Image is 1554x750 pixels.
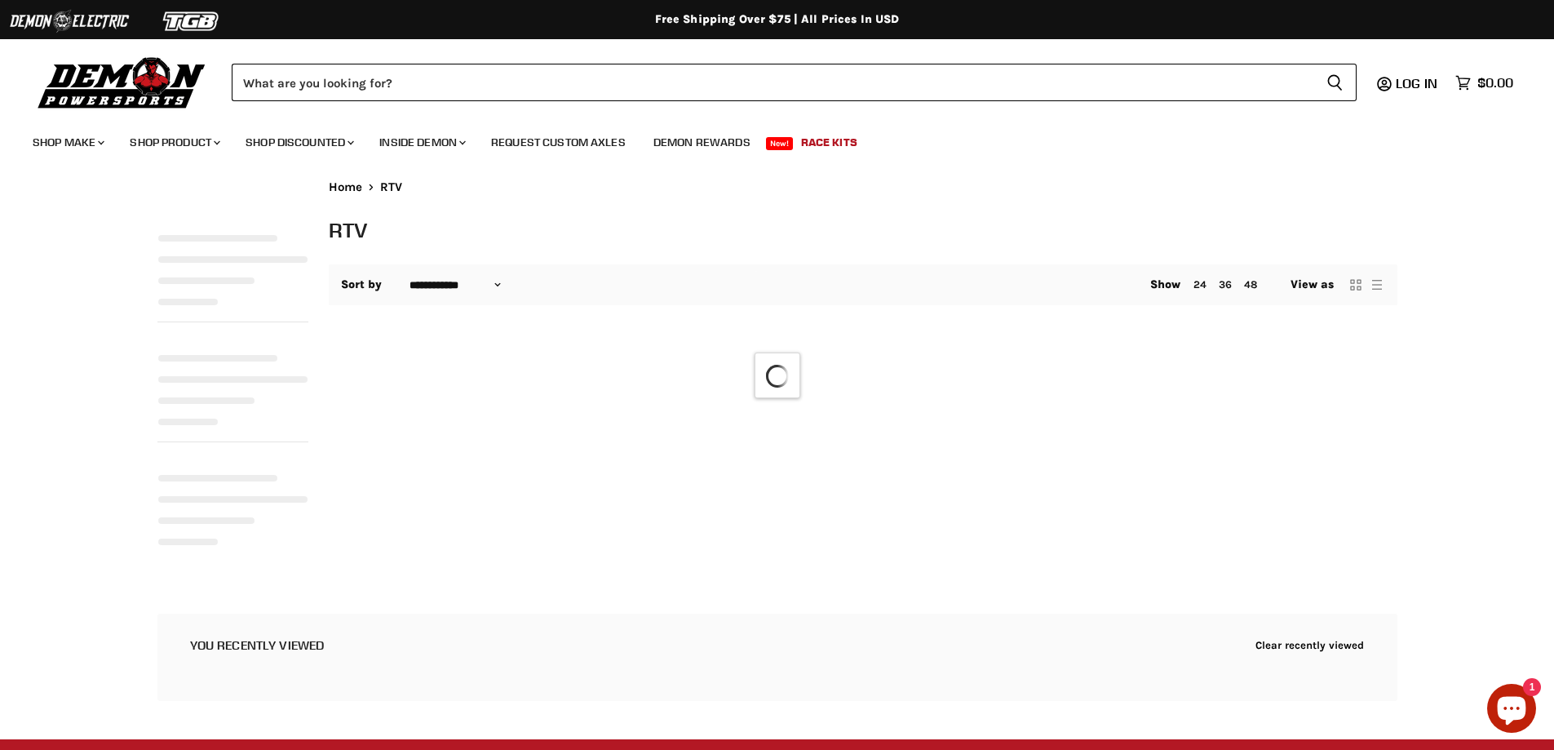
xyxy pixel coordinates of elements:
span: View as [1291,278,1335,291]
a: Request Custom Axles [479,126,638,159]
a: Shop Discounted [233,126,364,159]
div: Free Shipping Over $75 | All Prices In USD [125,12,1430,27]
img: TGB Logo 2 [131,6,253,37]
a: Demon Rewards [641,126,763,159]
ul: Main menu [20,119,1509,159]
a: Shop Product [117,126,230,159]
button: list view [1369,277,1385,293]
span: New! [766,137,794,150]
span: Show [1150,277,1181,291]
button: Clear recently viewed [1255,639,1365,651]
nav: Collection utilities [329,264,1397,305]
label: Sort by [341,278,383,291]
a: 24 [1193,278,1206,291]
a: Shop Make [20,126,114,159]
aside: Recently viewed products [125,614,1430,701]
img: Demon Electric Logo 2 [8,6,131,37]
nav: Breadcrumbs [329,180,1397,194]
a: Home [329,180,363,194]
input: Search [232,64,1313,101]
button: grid view [1348,277,1364,293]
h1: RTV [329,216,1397,243]
a: $0.00 [1447,71,1521,95]
h2: You recently viewed [190,638,325,652]
a: 48 [1244,278,1257,291]
button: Search [1313,64,1357,101]
span: Log in [1396,75,1437,91]
inbox-online-store-chat: Shopify online store chat [1482,684,1541,737]
a: 36 [1219,278,1232,291]
a: Race Kits [789,126,870,159]
a: Log in [1388,76,1447,91]
span: $0.00 [1477,75,1513,91]
form: Product [232,64,1357,101]
span: RTV [380,180,402,194]
a: Inside Demon [367,126,476,159]
img: Demon Powersports [33,53,211,111]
